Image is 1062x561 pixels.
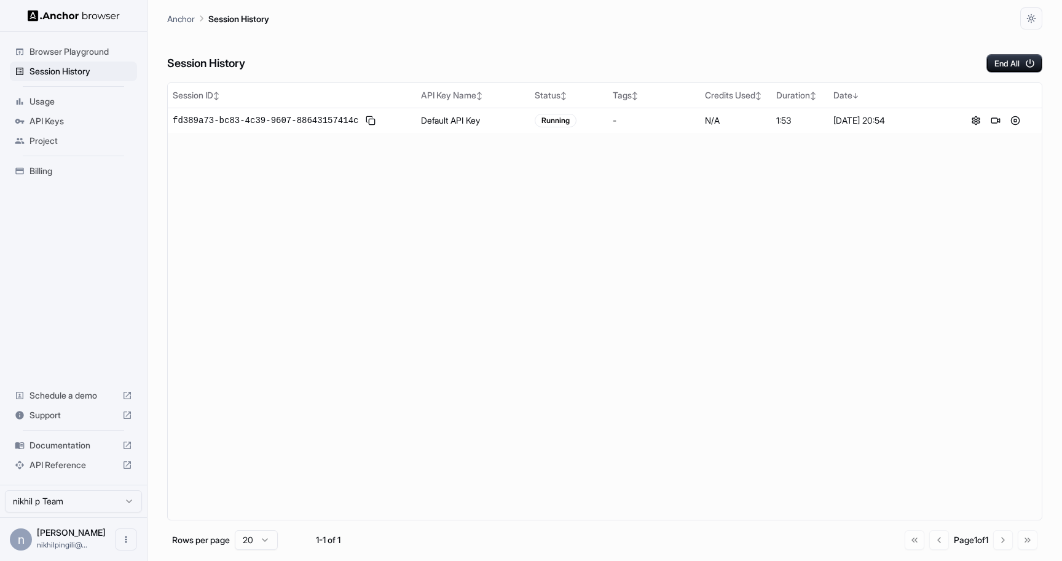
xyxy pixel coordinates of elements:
[167,12,269,25] nav: breadcrumb
[29,439,117,452] span: Documentation
[10,92,137,111] div: Usage
[986,54,1042,73] button: End All
[10,436,137,455] div: Documentation
[29,46,132,58] span: Browser Playground
[10,42,137,62] div: Browser Playground
[833,114,944,127] div: [DATE] 20:54
[954,534,988,546] div: Page 1 of 1
[29,135,132,147] span: Project
[776,114,824,127] div: 1:53
[29,65,132,78] span: Session History
[37,540,87,549] span: nikhilpingili@gmail.com
[776,89,824,101] div: Duration
[705,89,766,101] div: Credits Used
[705,114,766,127] div: N/A
[167,12,195,25] p: Anchor
[28,10,120,22] img: Anchor Logo
[852,91,859,100] span: ↓
[755,91,761,100] span: ↕
[297,534,359,546] div: 1-1 of 1
[10,405,137,425] div: Support
[173,114,358,127] span: fd389a73-bc83-4c39-9607-88643157414c
[560,91,567,100] span: ↕
[833,89,944,101] div: Date
[10,62,137,81] div: Session History
[29,95,132,108] span: Usage
[613,114,695,127] div: -
[416,108,530,133] td: Default API Key
[213,91,219,100] span: ↕
[10,386,137,405] div: Schedule a demo
[29,409,117,421] span: Support
[29,165,132,177] span: Billing
[632,91,638,100] span: ↕
[421,89,525,101] div: API Key Name
[173,89,411,101] div: Session ID
[29,115,132,127] span: API Keys
[10,455,137,475] div: API Reference
[10,131,137,151] div: Project
[535,114,576,127] div: Running
[10,161,137,181] div: Billing
[29,389,117,402] span: Schedule a demo
[115,528,137,551] button: Open menu
[167,55,245,73] h6: Session History
[172,534,230,546] p: Rows per page
[29,459,117,471] span: API Reference
[10,111,137,131] div: API Keys
[613,89,695,101] div: Tags
[810,91,816,100] span: ↕
[10,528,32,551] div: n
[208,12,269,25] p: Session History
[476,91,482,100] span: ↕
[535,89,603,101] div: Status
[37,527,106,538] span: nikhil p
